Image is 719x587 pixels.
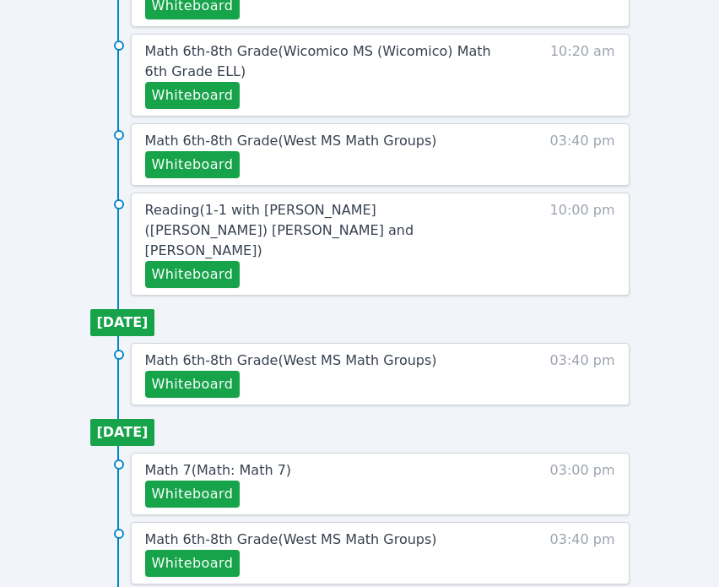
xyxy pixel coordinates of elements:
[550,41,615,109] span: 10:20 am
[145,151,241,178] button: Whiteboard
[145,352,437,368] span: Math 6th-8th Grade ( West MS Math Groups )
[145,550,241,577] button: Whiteboard
[550,460,615,508] span: 03:00 pm
[145,261,241,288] button: Whiteboard
[145,200,498,261] a: Reading(1-1 with [PERSON_NAME] ([PERSON_NAME]) [PERSON_NAME] and [PERSON_NAME])
[145,82,241,109] button: Whiteboard
[145,481,241,508] button: Whiteboard
[145,133,437,149] span: Math 6th-8th Grade ( West MS Math Groups )
[145,462,292,478] span: Math 7 ( Math: Math 7 )
[550,351,615,398] span: 03:40 pm
[550,131,615,178] span: 03:40 pm
[90,419,155,446] li: [DATE]
[90,309,155,336] li: [DATE]
[145,531,437,547] span: Math 6th-8th Grade ( West MS Math Groups )
[145,202,414,258] span: Reading ( 1-1 with [PERSON_NAME] ([PERSON_NAME]) [PERSON_NAME] and [PERSON_NAME] )
[145,131,437,151] a: Math 6th-8th Grade(West MS Math Groups)
[145,460,292,481] a: Math 7(Math: Math 7)
[145,43,491,79] span: Math 6th-8th Grade ( Wicomico MS (Wicomico) Math 6th Grade ELL )
[145,530,437,550] a: Math 6th-8th Grade(West MS Math Groups)
[550,530,615,577] span: 03:40 pm
[145,41,498,82] a: Math 6th-8th Grade(Wicomico MS (Wicomico) Math 6th Grade ELL)
[145,371,241,398] button: Whiteboard
[550,200,615,288] span: 10:00 pm
[145,351,437,371] a: Math 6th-8th Grade(West MS Math Groups)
